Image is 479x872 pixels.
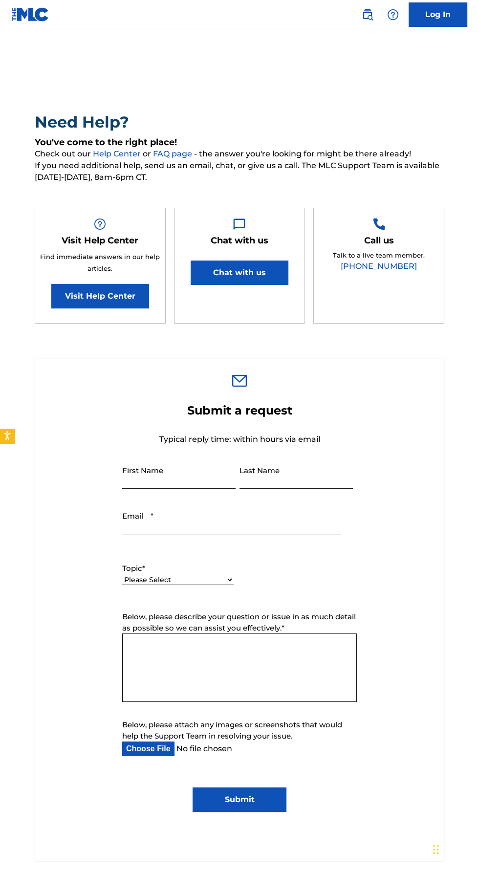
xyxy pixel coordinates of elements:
img: help [387,9,399,21]
div: Help [383,5,403,24]
img: MLC Logo [12,7,49,22]
span: Check out our or - the answer you're looking for might be there already! [35,148,445,160]
span: If you need additional help, send us an email, chat, or give us a call. The MLC Support Team is a... [35,160,445,183]
a: Log In [409,2,467,27]
span: Below, please attach any images or screenshots that would help the Support Team in resolving your... [122,720,342,741]
a: Visit Help Center [51,284,149,308]
iframe: Chat Widget [430,825,479,872]
a: Public Search [358,5,377,24]
img: 0ff00501b51b535a1dc6.svg [232,375,247,387]
a: FAQ page [153,149,194,158]
a: Help Center [93,149,143,158]
div: Drag [433,835,439,864]
input: Submit [193,787,286,812]
h5: Chat with us [211,235,268,246]
span: Below, please describe your question or issue in as much detail as possible so we can assist you ... [122,612,356,632]
a: [PHONE_NUMBER] [341,262,417,271]
span: Typical reply time: within hours via email [159,435,320,444]
h2: Submit a request [122,403,357,418]
h5: Visit Help Center [62,235,138,246]
img: Help Box Image [373,218,385,230]
button: Chat with us [191,261,288,285]
img: Help Box Image [233,218,245,230]
span: Find immediate answers in our help articles. [40,253,160,272]
h5: Call us [364,235,394,246]
p: Talk to a live team member. [333,251,425,261]
h5: You've come to the right place! [35,137,445,148]
h2: Need Help? [35,112,445,132]
span: Topic [122,564,142,573]
img: Help Box Image [94,218,106,230]
img: search [362,9,373,21]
